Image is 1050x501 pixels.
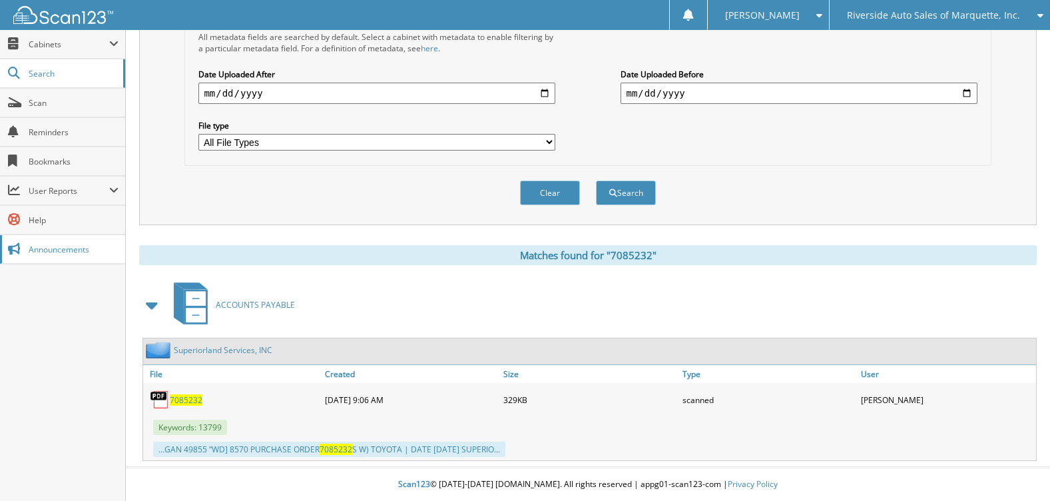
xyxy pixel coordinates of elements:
a: Superiorland Services, INC [174,344,272,356]
div: 329KB [500,386,678,413]
input: start [198,83,555,104]
div: scanned [679,386,858,413]
a: File [143,365,322,383]
span: Announcements [29,244,119,255]
a: Size [500,365,678,383]
img: PDF.png [150,390,170,410]
span: Search [29,68,117,79]
button: Clear [520,181,580,205]
span: User Reports [29,185,109,197]
span: Keywords: 13799 [153,420,227,435]
input: end [621,83,977,104]
a: Type [679,365,858,383]
iframe: Chat Widget [983,437,1050,501]
div: Matches found for "7085232" [139,245,1037,265]
div: [DATE] 9:06 AM [322,386,500,413]
span: Help [29,215,119,226]
button: Search [596,181,656,205]
img: folder2.png [146,342,174,358]
span: Reminders [29,127,119,138]
div: All metadata fields are searched by default. Select a cabinet with metadata to enable filtering b... [198,31,555,54]
a: User [858,365,1036,383]
label: Date Uploaded Before [621,69,977,80]
span: [PERSON_NAME] [725,11,800,19]
label: Date Uploaded After [198,69,555,80]
a: Created [322,365,500,383]
div: ...GAN 49855 “WD] 8570 PURCHASE ORDER S W) TOYOTA | DATE [DATE] SUPERIO... [153,442,505,457]
img: scan123-logo-white.svg [13,6,113,24]
a: 7085232 [170,394,202,406]
span: Riverside Auto Sales of Marquette, Inc. [847,11,1020,19]
span: Bookmarks [29,156,119,167]
span: Scan123 [398,478,430,490]
span: ACCOUNTS PAYABLE [216,299,295,310]
label: File type [198,120,555,131]
span: Scan [29,97,119,109]
div: [PERSON_NAME] [858,386,1036,413]
a: here [421,43,438,54]
a: Privacy Policy [728,478,778,490]
div: © [DATE]-[DATE] [DOMAIN_NAME]. All rights reserved | appg01-scan123-com | [126,468,1050,501]
span: Cabinets [29,39,109,50]
a: ACCOUNTS PAYABLE [166,278,295,331]
span: 7085232 [320,444,352,455]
